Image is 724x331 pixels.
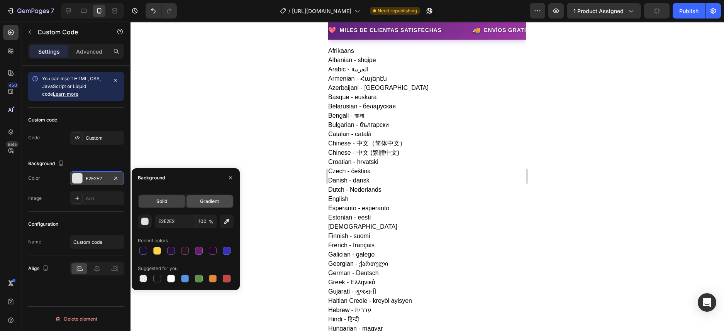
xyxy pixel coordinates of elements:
p: Custom Code [37,27,103,37]
div: Background [28,159,66,169]
a: Learn more [53,91,78,97]
div: Custom code [28,117,57,123]
div: Configuration [28,221,58,228]
p: Settings [38,47,60,56]
p: 7 [51,6,54,15]
span: Need republishing [378,7,417,14]
div: Recent colors [138,237,168,244]
div: Background [138,174,165,181]
span: 1 product assigned [573,7,624,15]
span: / [288,7,290,15]
div: E2E2E2 [86,175,108,182]
div: Align [28,263,50,274]
span: Solid [156,198,167,205]
div: Color [28,175,40,182]
div: Delete element [55,314,97,324]
div: Custom [86,135,122,142]
button: 7 [3,3,58,19]
button: Publish [673,3,705,19]
div: Code [28,134,40,141]
button: Delete element [28,313,124,325]
button: 1 product assigned [567,3,641,19]
span: Gradient [200,198,219,205]
div: Beta [6,141,19,147]
div: Suggested for you [138,265,178,272]
div: Image [28,195,42,202]
span: % [209,218,214,225]
span: 💖 [193,4,202,14]
p: Advanced [76,47,102,56]
div: 450 [7,82,19,88]
div: Name [28,238,41,245]
input: Eg: FFFFFF [155,214,195,228]
div: Open Intercom Messenger [698,293,716,312]
span: [URL][DOMAIN_NAME] [292,7,351,15]
div: Undo/Redo [146,3,177,19]
div: Publish [679,7,699,15]
iframe: Design area [328,22,526,331]
div: Add... [86,195,122,202]
span: You can insert HTML, CSS, JavaScript or Liquid code [42,76,101,97]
